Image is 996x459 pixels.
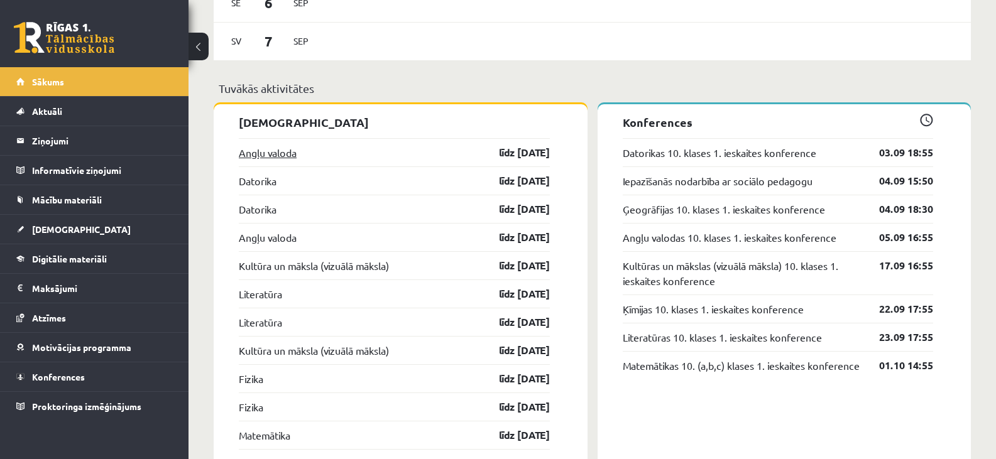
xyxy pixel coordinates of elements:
[860,258,933,273] a: 17.09 16:55
[860,202,933,217] a: 04.09 18:30
[623,258,861,288] a: Kultūras un mākslas (vizuālā māksla) 10. klases 1. ieskaites konference
[239,202,276,217] a: Datorika
[477,399,550,414] a: līdz [DATE]
[249,31,288,51] span: 7
[16,67,173,96] a: Sākums
[623,230,836,245] a: Angļu valodas 10. klases 1. ieskaites konference
[239,428,290,443] a: Matemātika
[32,126,173,155] legend: Ziņojumi
[239,258,389,273] a: Kultūra un māksla (vizuālā māksla)
[623,358,860,373] a: Matemātikas 10. (a,b,c) klases 1. ieskaites konference
[239,173,276,188] a: Datorika
[16,126,173,155] a: Ziņojumi
[16,333,173,362] a: Motivācijas programma
[477,173,550,188] a: līdz [DATE]
[32,224,131,235] span: [DEMOGRAPHIC_DATA]
[288,31,314,51] span: Sep
[477,315,550,330] a: līdz [DATE]
[219,80,966,97] p: Tuvākās aktivitātes
[860,358,933,373] a: 01.10 14:55
[623,173,813,188] a: Iepazīšanās nodarbība ar sociālo pedagogu
[32,401,141,412] span: Proktoringa izmēģinājums
[16,185,173,214] a: Mācību materiāli
[477,343,550,358] a: līdz [DATE]
[860,301,933,316] a: 22.09 17:55
[239,114,550,131] p: [DEMOGRAPHIC_DATA]
[860,173,933,188] a: 04.09 15:50
[32,194,102,205] span: Mācību materiāli
[32,105,62,117] span: Aktuāli
[223,31,249,51] span: Sv
[860,330,933,345] a: 23.09 17:55
[16,244,173,273] a: Digitālie materiāli
[16,97,173,126] a: Aktuāli
[32,342,131,353] span: Motivācijas programma
[32,76,64,87] span: Sākums
[239,315,282,330] a: Literatūra
[239,343,389,358] a: Kultūra un māksla (vizuālā māksla)
[239,371,263,386] a: Fizika
[239,286,282,301] a: Literatūra
[477,230,550,245] a: līdz [DATE]
[477,145,550,160] a: līdz [DATE]
[623,202,825,217] a: Ģeogrāfijas 10. klases 1. ieskaites konference
[16,303,173,332] a: Atzīmes
[860,230,933,245] a: 05.09 16:55
[32,253,107,264] span: Digitālie materiāli
[16,274,173,303] a: Maksājumi
[32,274,173,303] legend: Maksājumi
[477,258,550,273] a: līdz [DATE]
[477,371,550,386] a: līdz [DATE]
[32,371,85,382] span: Konferences
[14,22,114,53] a: Rīgas 1. Tālmācības vidusskola
[16,215,173,244] a: [DEMOGRAPHIC_DATA]
[32,156,173,185] legend: Informatīvie ziņojumi
[32,312,66,323] span: Atzīmes
[623,114,934,131] p: Konferences
[477,428,550,443] a: līdz [DATE]
[623,330,822,345] a: Literatūras 10. klases 1. ieskaites konference
[16,392,173,421] a: Proktoringa izmēģinājums
[623,145,816,160] a: Datorikas 10. klases 1. ieskaites konference
[860,145,933,160] a: 03.09 18:55
[477,286,550,301] a: līdz [DATE]
[16,156,173,185] a: Informatīvie ziņojumi
[623,301,804,316] a: Ķīmijas 10. klases 1. ieskaites konference
[239,399,263,414] a: Fizika
[239,230,297,245] a: Angļu valoda
[239,145,297,160] a: Angļu valoda
[16,362,173,391] a: Konferences
[477,202,550,217] a: līdz [DATE]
